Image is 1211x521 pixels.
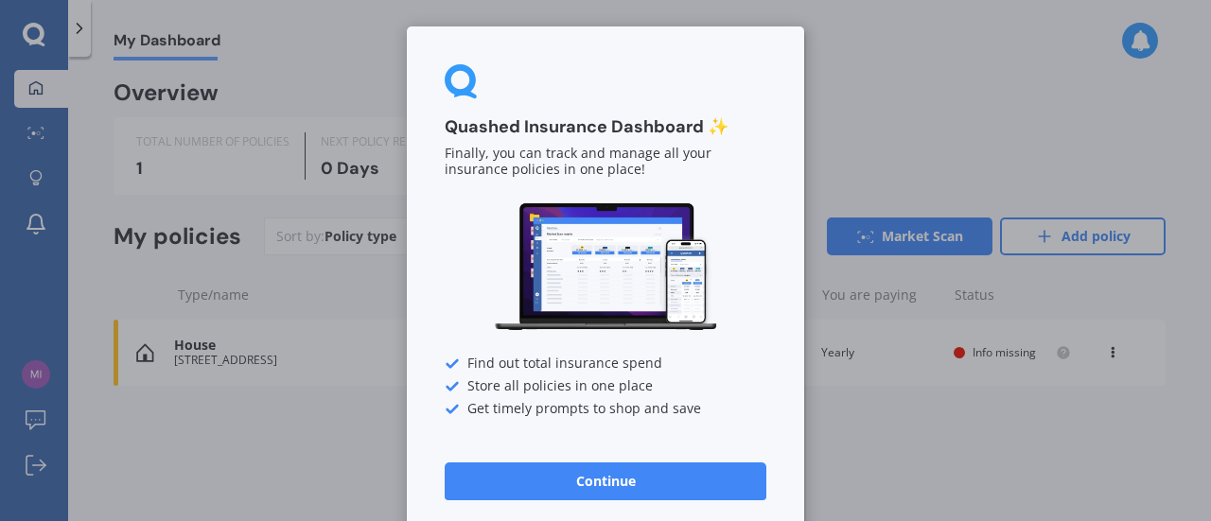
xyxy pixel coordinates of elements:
img: Dashboard [492,200,719,334]
div: Find out total insurance spend [445,356,766,372]
h3: Quashed Insurance Dashboard ✨ [445,116,766,138]
div: Store all policies in one place [445,379,766,394]
div: Get timely prompts to shop and save [445,402,766,417]
button: Continue [445,462,766,500]
p: Finally, you can track and manage all your insurance policies in one place! [445,146,766,178]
